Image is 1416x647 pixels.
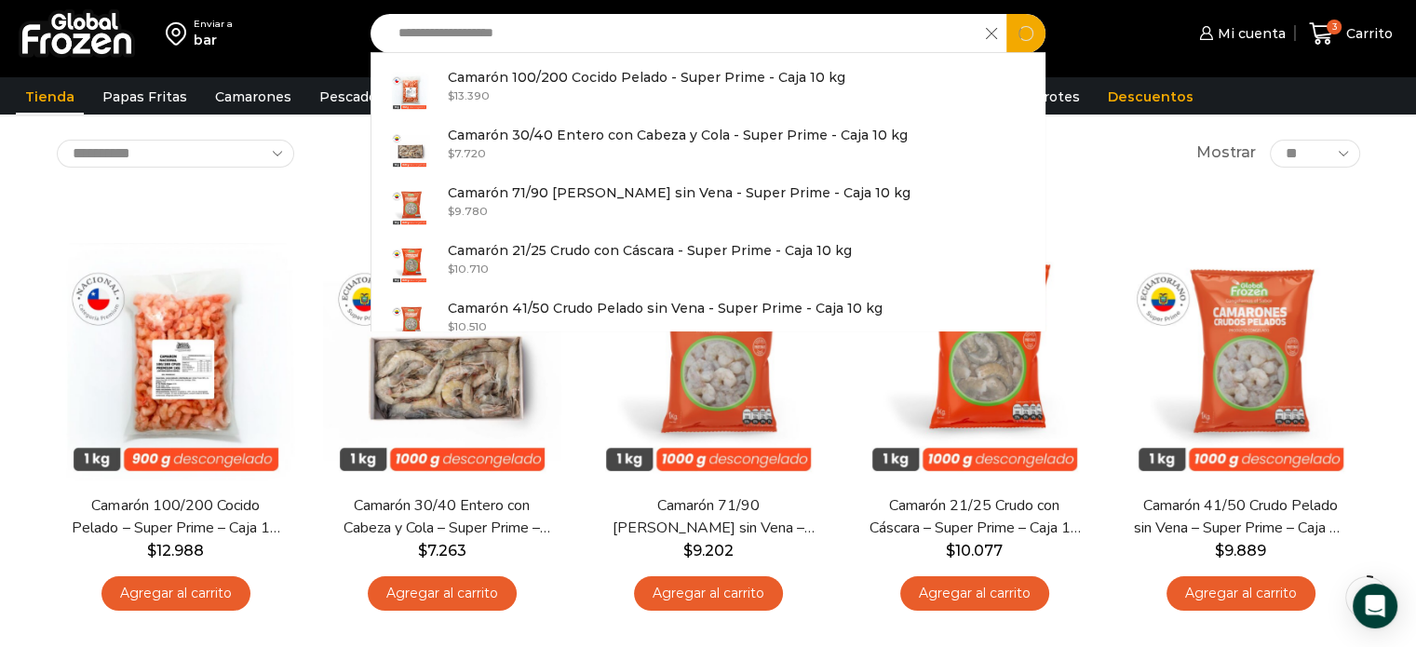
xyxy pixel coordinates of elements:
[683,542,693,559] span: $
[334,495,548,538] a: Camarón 30/40 Entero con Cabeza y Cola – Super Prime – Caja 10 kg
[448,146,454,160] span: $
[448,182,910,203] p: Camarón 71/90 [PERSON_NAME] sin Vena - Super Prime - Caja 10 kg
[371,236,1045,293] a: Camarón 21/25 Crudo con Cáscara - Super Prime - Caja 10 kg $10.710
[448,88,490,102] bdi: 13.390
[16,79,84,115] a: Tienda
[946,542,1003,559] bdi: 10.077
[1003,79,1089,115] a: Abarrotes
[634,576,783,611] a: Agregar al carrito: “Camarón 71/90 Crudo Pelado sin Vena - Super Prime - Caja 10 kg”
[68,495,282,538] a: Camarón 100/200 Cocido Pelado – Super Prime – Caja 10 kg
[1304,12,1397,56] a: 3 Carrito
[448,319,454,333] span: $
[448,146,486,160] bdi: 7.720
[418,542,427,559] span: $
[371,178,1045,236] a: Camarón 71/90 [PERSON_NAME] sin Vena - Super Prime - Caja 10 kg $9.780
[194,31,233,49] div: bar
[1353,584,1397,628] div: Open Intercom Messenger
[166,18,194,49] img: address-field-icon.svg
[1006,14,1045,53] button: Search button
[1133,495,1347,538] a: Camarón 41/50 Crudo Pelado sin Vena – Super Prime – Caja 10 kg
[448,262,489,276] bdi: 10.710
[1194,15,1286,52] a: Mi cuenta
[194,18,233,31] div: Enviar a
[1213,24,1286,43] span: Mi cuenta
[1327,20,1342,34] span: 3
[448,125,908,145] p: Camarón 30/40 Entero con Cabeza y Cola - Super Prime - Caja 10 kg
[1196,142,1256,164] span: Mostrar
[101,576,250,611] a: Agregar al carrito: “Camarón 100/200 Cocido Pelado - Super Prime - Caja 10 kg”
[900,576,1049,611] a: Agregar al carrito: “Camarón 21/25 Crudo con Cáscara - Super Prime - Caja 10 kg”
[946,542,955,559] span: $
[147,542,156,559] span: $
[206,79,301,115] a: Camarones
[448,319,487,333] bdi: 10.510
[1215,542,1224,559] span: $
[371,293,1045,351] a: Camarón 41/50 Crudo Pelado sin Vena - Super Prime - Caja 10 kg $10.510
[368,576,517,611] a: Agregar al carrito: “Camarón 30/40 Entero con Cabeza y Cola - Super Prime - Caja 10 kg”
[683,542,734,559] bdi: 9.202
[448,88,454,102] span: $
[93,79,196,115] a: Papas Fritas
[371,62,1045,120] a: Camarón 100/200 Cocido Pelado - Super Prime - Caja 10 kg $13.390
[448,204,488,218] bdi: 9.780
[448,262,454,276] span: $
[448,204,454,218] span: $
[1167,576,1315,611] a: Agregar al carrito: “Camarón 41/50 Crudo Pelado sin Vena - Super Prime - Caja 10 kg”
[1215,542,1266,559] bdi: 9.889
[418,542,466,559] bdi: 7.263
[1342,24,1393,43] span: Carrito
[371,120,1045,178] a: Camarón 30/40 Entero con Cabeza y Cola - Super Prime - Caja 10 kg $7.720
[147,542,204,559] bdi: 12.988
[867,495,1081,538] a: Camarón 21/25 Crudo con Cáscara – Super Prime – Caja 10 kg
[600,495,815,538] a: Camarón 71/90 [PERSON_NAME] sin Vena – Super Prime – Caja 10 kg
[310,79,469,115] a: Pescados y Mariscos
[448,240,852,261] p: Camarón 21/25 Crudo con Cáscara - Super Prime - Caja 10 kg
[1099,79,1203,115] a: Descuentos
[448,298,883,318] p: Camarón 41/50 Crudo Pelado sin Vena - Super Prime - Caja 10 kg
[448,67,845,88] p: Camarón 100/200 Cocido Pelado - Super Prime - Caja 10 kg
[57,140,294,168] select: Pedido de la tienda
